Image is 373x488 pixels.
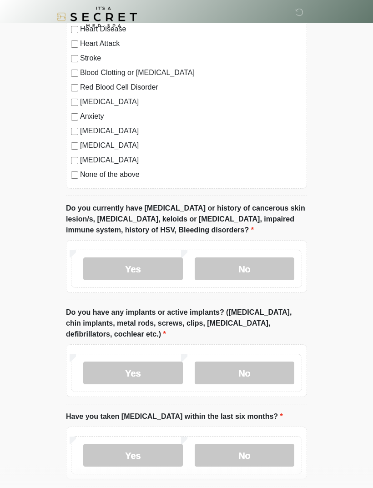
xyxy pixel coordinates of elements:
[80,111,302,122] label: Anxiety
[195,444,294,467] label: No
[71,41,78,48] input: Heart Attack
[80,39,302,50] label: Heart Attack
[83,444,183,467] label: Yes
[80,141,302,151] label: [MEDICAL_DATA]
[71,114,78,121] input: Anxiety
[80,170,302,181] label: None of the above
[80,126,302,137] label: [MEDICAL_DATA]
[195,362,294,385] label: No
[83,362,183,385] label: Yes
[66,203,307,236] label: Do you currently have [MEDICAL_DATA] or history of cancerous skin lesion/s, [MEDICAL_DATA], keloi...
[83,258,183,281] label: Yes
[80,82,302,93] label: Red Blood Cell Disorder
[66,412,283,423] label: Have you taken [MEDICAL_DATA] within the last six months?
[80,53,302,64] label: Stroke
[71,85,78,92] input: Red Blood Cell Disorder
[71,172,78,179] input: None of the above
[66,307,307,340] label: Do you have any implants or active implants? ([MEDICAL_DATA], chin implants, metal rods, screws, ...
[71,157,78,165] input: [MEDICAL_DATA]
[71,143,78,150] input: [MEDICAL_DATA]
[80,68,302,79] label: Blood Clotting or [MEDICAL_DATA]
[195,258,294,281] label: No
[71,99,78,106] input: [MEDICAL_DATA]
[71,55,78,63] input: Stroke
[57,7,137,27] img: It's A Secret Med Spa Logo
[71,128,78,136] input: [MEDICAL_DATA]
[71,70,78,77] input: Blood Clotting or [MEDICAL_DATA]
[80,155,302,166] label: [MEDICAL_DATA]
[80,97,302,108] label: [MEDICAL_DATA]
